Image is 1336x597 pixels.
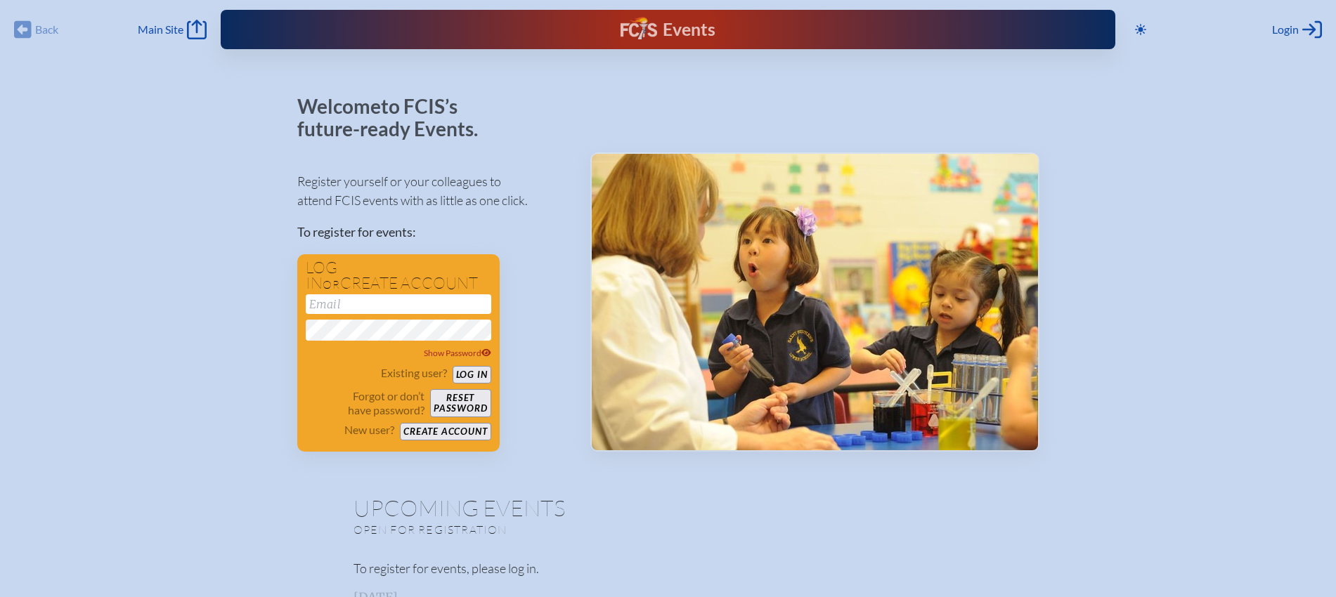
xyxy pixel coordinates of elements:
p: To register for events: [297,223,568,242]
p: To register for events, please log in. [354,559,983,578]
p: Open for registration [354,523,725,537]
p: New user? [344,423,394,437]
span: or [323,277,340,291]
img: Events [592,154,1038,450]
span: Main Site [138,22,183,37]
button: Resetpassword [430,389,491,417]
p: Register yourself or your colleagues to attend FCIS events with as little as one click. [297,172,568,210]
div: FCIS Events — Future ready [467,17,869,42]
span: Login [1272,22,1299,37]
input: Email [306,294,491,314]
p: Welcome to FCIS’s future-ready Events. [297,96,494,140]
span: Show Password [424,348,491,358]
button: Log in [453,366,491,383]
h1: Log in create account [306,260,491,291]
p: Existing user? [381,366,447,380]
button: Create account [400,423,491,440]
a: Main Site [138,20,207,39]
h1: Upcoming Events [354,497,983,519]
p: Forgot or don’t have password? [306,389,425,417]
